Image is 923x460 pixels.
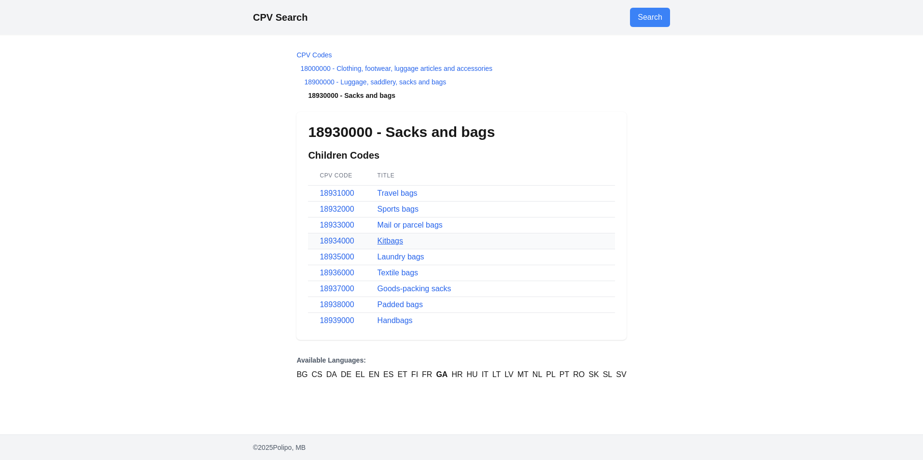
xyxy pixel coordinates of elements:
a: LV [504,369,513,380]
a: EL [355,369,365,380]
a: ET [397,369,407,380]
a: Sports bags [378,205,419,213]
a: CPV Search [253,12,308,23]
a: HR [451,369,462,380]
a: GA [436,369,448,380]
a: PL [546,369,556,380]
a: 18934000 [320,237,354,245]
a: Travel bags [378,189,418,197]
p: © 2025 Polipo, MB [253,443,670,452]
a: DE [341,369,351,380]
nav: Language Versions [296,355,626,380]
a: HU [467,369,478,380]
a: 18939000 [320,316,354,325]
h2: Children Codes [308,149,615,162]
a: 18938000 [320,300,354,309]
a: 18936000 [320,269,354,277]
a: 18933000 [320,221,354,229]
a: 18932000 [320,205,354,213]
a: Kitbags [378,237,403,245]
a: Handbags [378,316,413,325]
a: CS [312,369,322,380]
a: EN [369,369,379,380]
a: CPV Codes [296,51,332,59]
a: SV [616,369,626,380]
a: MT [517,369,529,380]
p: Available Languages: [296,355,626,365]
a: RO [573,369,585,380]
a: SL [603,369,613,380]
a: Padded bags [378,300,423,309]
th: CPV Code [308,166,365,186]
a: DA [326,369,337,380]
li: 18930000 - Sacks and bags [296,91,626,100]
a: IT [482,369,489,380]
a: PT [559,369,569,380]
a: Mail or parcel bags [378,221,443,229]
h1: 18930000 - Sacks and bags [308,123,615,141]
a: Goods-packing sacks [378,284,451,293]
a: Textile bags [378,269,419,277]
a: Laundry bags [378,253,424,261]
a: LT [492,369,501,380]
a: Go to search [630,8,670,27]
a: 18900000 - Luggage, saddlery, sacks and bags [304,78,446,86]
a: 18937000 [320,284,354,293]
a: BG [296,369,308,380]
a: FR [422,369,432,380]
a: ES [383,369,393,380]
a: SK [588,369,599,380]
th: Title [366,166,615,186]
a: 18935000 [320,253,354,261]
a: NL [532,369,542,380]
a: 18931000 [320,189,354,197]
a: FI [411,369,418,380]
nav: Breadcrumb [296,50,626,100]
a: 18000000 - Clothing, footwear, luggage articles and accessories [300,65,492,72]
